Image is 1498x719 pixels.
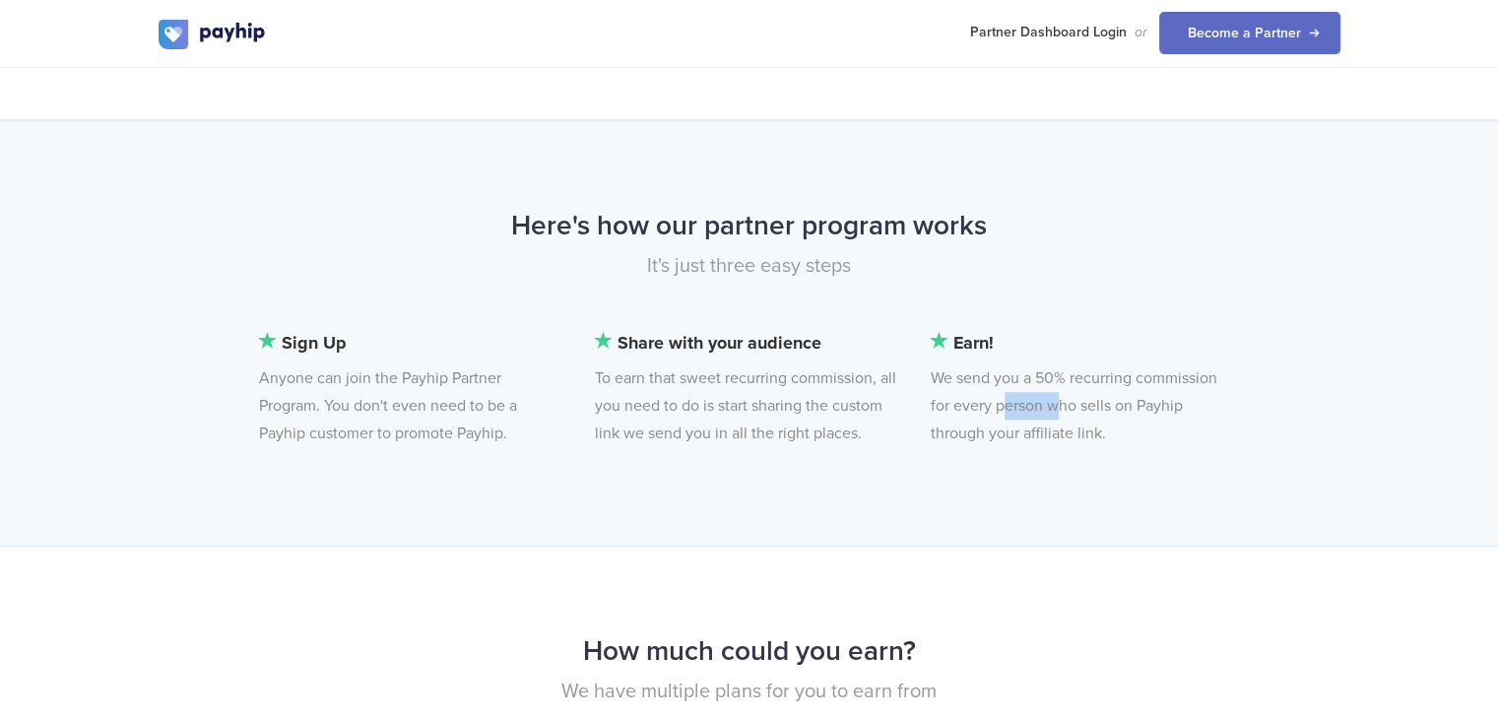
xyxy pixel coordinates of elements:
[159,625,1340,678] h2: How much could you earn?
[159,678,1340,706] p: We have multiple plans for you to earn from
[159,200,1340,252] h2: Here's how our partner program works
[931,329,1234,447] li: We send you a 50% recurring commission for every person who sells on Payhip through your affiliat...
[259,329,562,447] li: Anyone can join the Payhip Partner Program. You don't even need to be a Payhip customer to promot...
[1159,12,1340,54] a: Become a Partner
[159,20,267,49] img: logo.svg
[159,252,1340,280] p: It's just three easy steps
[595,329,898,447] li: To earn that sweet recurring commission, all you need to do is start sharing the custom link we s...
[931,329,1234,357] b: Earn!
[595,329,898,357] b: Share with your audience
[259,329,562,357] b: Sign Up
